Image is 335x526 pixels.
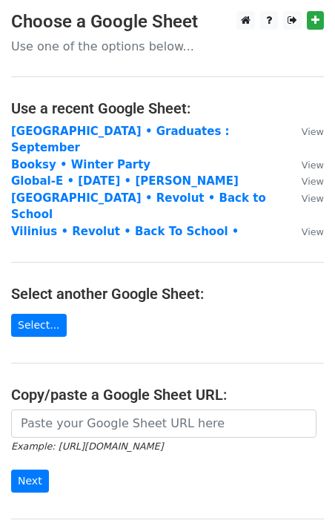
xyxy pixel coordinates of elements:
[302,126,324,137] small: View
[11,314,67,337] a: Select...
[11,470,49,493] input: Next
[302,176,324,187] small: View
[302,193,324,204] small: View
[11,11,324,33] h3: Choose a Google Sheet
[11,158,150,171] a: Booksy • Winter Party
[11,99,324,117] h4: Use a recent Google Sheet:
[302,160,324,171] small: View
[11,386,324,404] h4: Copy/paste a Google Sheet URL:
[11,191,266,222] a: [GEOGRAPHIC_DATA] • Revolut • Back to School
[287,174,324,188] a: View
[11,285,324,303] h4: Select another Google Sheet:
[302,226,324,237] small: View
[11,410,316,438] input: Paste your Google Sheet URL here
[287,158,324,171] a: View
[11,39,324,54] p: Use one of the options below...
[287,191,324,205] a: View
[11,225,239,238] a: Vilinius • Revolut • Back To School •
[287,225,324,238] a: View
[287,125,324,138] a: View
[11,441,163,452] small: Example: [URL][DOMAIN_NAME]
[11,174,239,188] a: Global-E • [DATE] • [PERSON_NAME]
[11,125,230,155] a: [GEOGRAPHIC_DATA] • Graduates : September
